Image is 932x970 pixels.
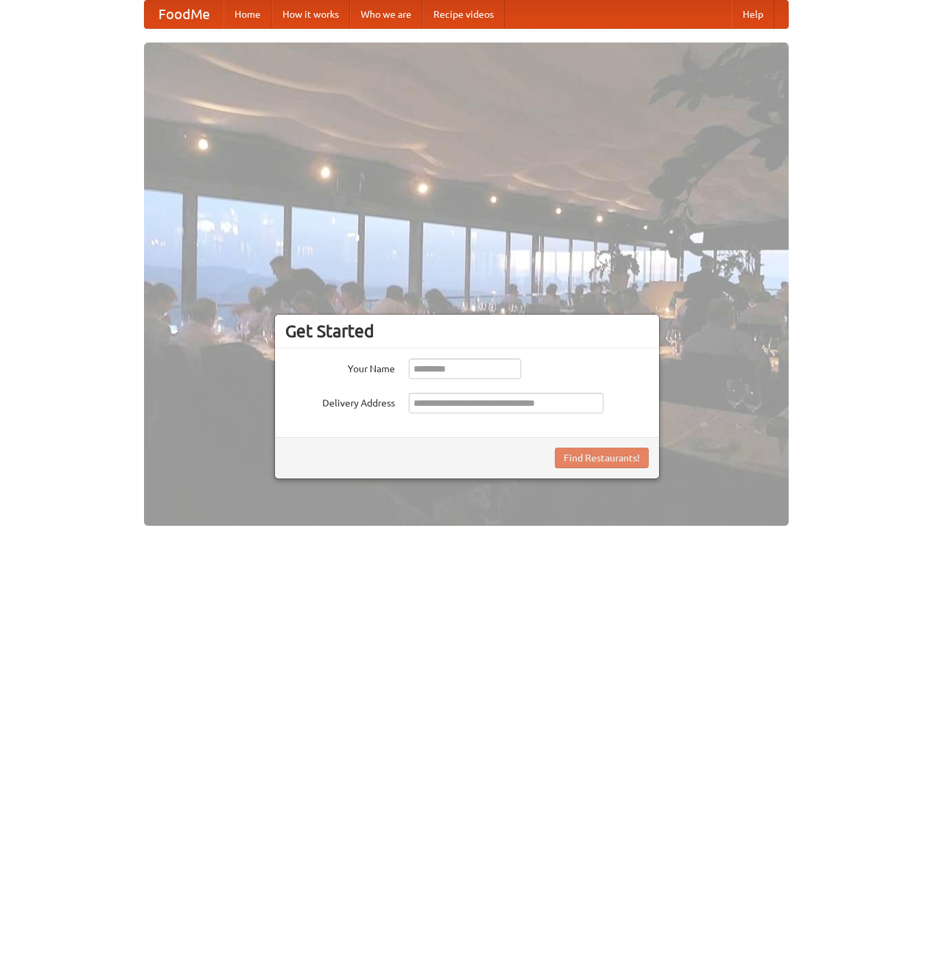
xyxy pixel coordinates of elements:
[350,1,422,28] a: Who we are
[272,1,350,28] a: How it works
[285,393,395,410] label: Delivery Address
[285,321,649,341] h3: Get Started
[422,1,505,28] a: Recipe videos
[224,1,272,28] a: Home
[145,1,224,28] a: FoodMe
[555,448,649,468] button: Find Restaurants!
[285,359,395,376] label: Your Name
[732,1,774,28] a: Help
